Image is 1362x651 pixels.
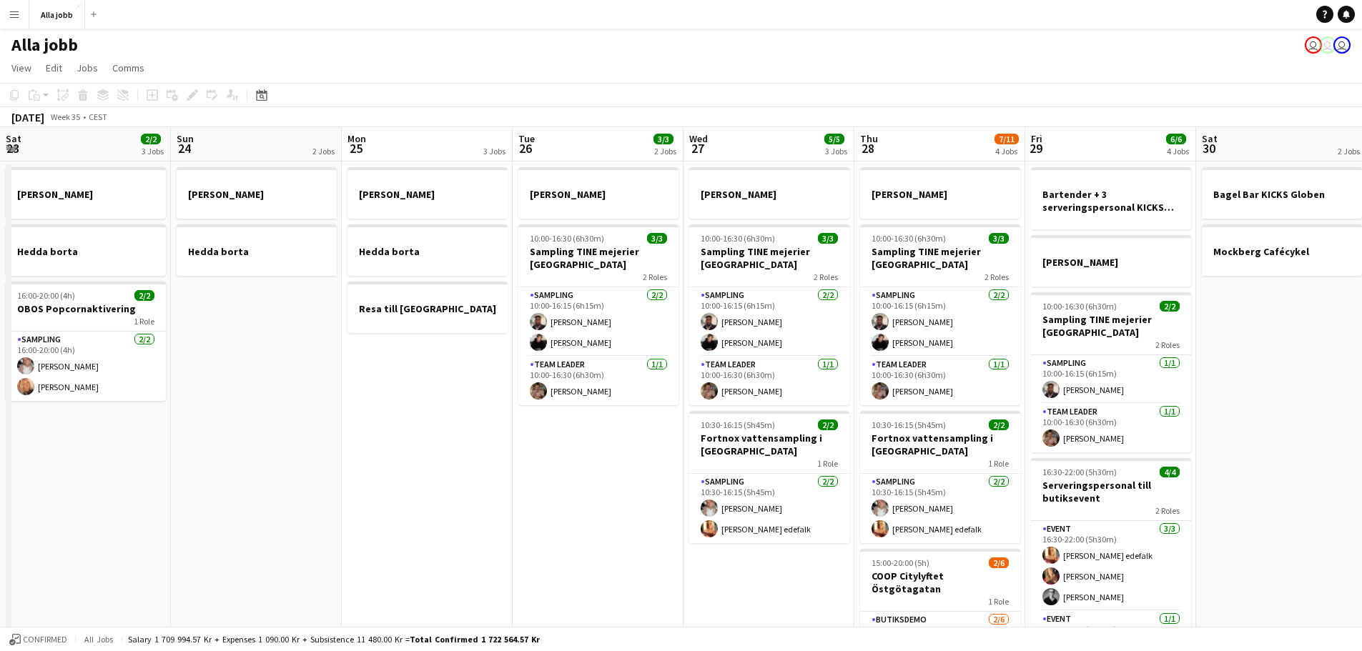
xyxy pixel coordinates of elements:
div: [PERSON_NAME] [1031,235,1191,287]
app-job-card: [PERSON_NAME] [347,167,508,219]
span: Comms [112,61,144,74]
span: 10:00-16:30 (6h30m) [872,233,946,244]
app-card-role: Sampling1/110:00-16:15 (6h15m)[PERSON_NAME] [1031,355,1191,404]
app-job-card: 10:00-16:30 (6h30m)3/3Sampling TINE mejerier [GEOGRAPHIC_DATA]2 RolesSampling2/210:00-16:15 (6h15... [518,224,678,405]
span: 3/3 [989,233,1009,244]
h3: COOP Citylyftet Östgötagatan [860,570,1020,595]
app-job-card: Resa till [GEOGRAPHIC_DATA] [347,282,508,333]
span: 2/2 [818,419,838,430]
div: Bartender + 3 serveringspersonal KICKS Globen [1031,167,1191,229]
h3: Bartender + 3 serveringspersonal KICKS Globen [1031,188,1191,214]
h1: Alla jobb [11,34,78,56]
span: 27 [687,140,708,156]
span: 3/3 [818,233,838,244]
h3: Hedda borta [347,245,508,258]
app-card-role: Sampling2/210:30-16:15 (5h45m)[PERSON_NAME][PERSON_NAME] edefalk [689,474,849,543]
span: 26 [516,140,535,156]
h3: Hedda borta [6,245,166,258]
h3: [PERSON_NAME] [6,188,166,201]
app-job-card: 10:30-16:15 (5h45m)2/2Fortnox vattensampling i [GEOGRAPHIC_DATA]1 RoleSampling2/210:30-16:15 (5h4... [860,411,1020,543]
div: 3 Jobs [142,146,164,156]
span: 3/3 [653,134,673,144]
div: [DATE] [11,110,44,124]
span: 24 [174,140,194,156]
div: [PERSON_NAME] [689,167,849,219]
span: Thu [860,132,878,145]
span: 10:00-16:30 (6h30m) [530,233,604,244]
app-job-card: Hedda borta [177,224,337,276]
span: 2/2 [134,290,154,301]
span: Total Confirmed 1 722 564.57 kr [410,634,540,645]
app-job-card: Bagel Bar KICKS Globen [1202,167,1362,219]
span: Sun [177,132,194,145]
span: View [11,61,31,74]
div: Hedda borta [6,224,166,276]
h3: [PERSON_NAME] [347,188,508,201]
span: 10:30-16:15 (5h45m) [872,419,946,430]
app-job-card: [PERSON_NAME] [860,167,1020,219]
h3: [PERSON_NAME] [689,188,849,201]
span: 2/6 [989,557,1009,568]
app-card-role: Team Leader1/110:00-16:30 (6h30m)[PERSON_NAME] [689,357,849,405]
span: 10:00-16:30 (6h30m) [701,233,775,244]
app-card-role: Sampling2/210:00-16:15 (6h15m)[PERSON_NAME][PERSON_NAME] [860,287,1020,357]
span: Week 35 [47,111,83,122]
h3: Sampling TINE mejerier [GEOGRAPHIC_DATA] [860,245,1020,271]
a: View [6,59,37,77]
div: 10:00-16:30 (6h30m)2/2Sampling TINE mejerier [GEOGRAPHIC_DATA]2 RolesSampling1/110:00-16:15 (6h15... [1031,292,1191,452]
span: 16:00-20:00 (4h) [17,290,75,301]
h3: Fortnox vattensampling i [GEOGRAPHIC_DATA] [860,432,1020,457]
button: Confirmed [7,632,69,647]
app-job-card: 10:30-16:15 (5h45m)2/2Fortnox vattensampling i [GEOGRAPHIC_DATA]1 RoleSampling2/210:30-16:15 (5h4... [689,411,849,543]
button: Alla jobb [29,1,85,29]
span: 15:00-20:00 (5h) [872,557,929,568]
span: Mon [347,132,366,145]
span: Tue [518,132,535,145]
span: Confirmed [23,635,67,645]
span: 30 [1200,140,1218,156]
div: 2 Jobs [1338,146,1360,156]
a: Jobs [71,59,104,77]
span: 2 Roles [1155,339,1180,350]
span: 7/11 [995,134,1019,144]
h3: Hedda borta [177,245,337,258]
span: 2 Roles [985,272,1009,282]
div: 3 Jobs [825,146,847,156]
app-job-card: [PERSON_NAME] [6,167,166,219]
app-card-role: Sampling2/210:30-16:15 (5h45m)[PERSON_NAME][PERSON_NAME] edefalk [860,474,1020,543]
span: Edit [46,61,62,74]
app-job-card: [PERSON_NAME] [177,167,337,219]
span: 2/2 [141,134,161,144]
div: 2 Jobs [654,146,676,156]
span: 2 Roles [814,272,838,282]
app-job-card: 16:00-20:00 (4h)2/2OBOS Popcornaktivering1 RoleSampling2/216:00-20:00 (4h)[PERSON_NAME][PERSON_NAME] [6,282,166,401]
h3: Bagel Bar KICKS Globen [1202,188,1362,201]
app-card-role: Sampling2/210:00-16:15 (6h15m)[PERSON_NAME][PERSON_NAME] [518,287,678,357]
span: 10:30-16:15 (5h45m) [701,419,775,430]
app-job-card: 10:00-16:30 (6h30m)3/3Sampling TINE mejerier [GEOGRAPHIC_DATA]2 RolesSampling2/210:00-16:15 (6h15... [689,224,849,405]
span: 28 [858,140,878,156]
h3: [PERSON_NAME] [518,188,678,201]
span: 1 Role [988,596,1009,607]
div: [PERSON_NAME] [518,167,678,219]
span: 4/4 [1160,467,1180,477]
span: 1 Role [988,458,1009,469]
app-user-avatar: Emil Hasselberg [1305,36,1322,54]
a: Edit [40,59,68,77]
app-job-card: Mockberg Cafécykel [1202,224,1362,276]
span: Sat [1202,132,1218,145]
app-card-role: Event3/316:30-22:00 (5h30m)[PERSON_NAME] edefalk[PERSON_NAME][PERSON_NAME] [1031,521,1191,611]
h3: Sampling TINE mejerier [GEOGRAPHIC_DATA] [518,245,678,271]
app-card-role: Team Leader1/110:00-16:30 (6h30m)[PERSON_NAME] [518,357,678,405]
div: 4 Jobs [995,146,1018,156]
div: CEST [89,111,107,122]
span: 2/2 [989,419,1009,430]
span: Jobs [77,61,98,74]
div: Salary 1 709 994.57 kr + Expenses 1 090.00 kr + Subsistence 11 480.00 kr = [128,634,540,645]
